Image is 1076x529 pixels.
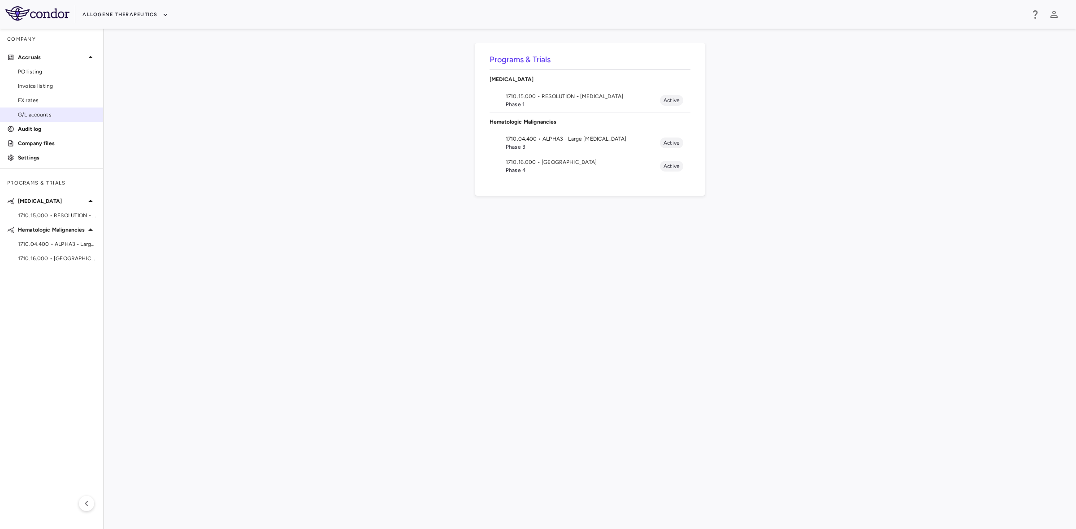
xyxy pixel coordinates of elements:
[506,166,660,174] span: Phase 4
[18,197,85,205] p: [MEDICAL_DATA]
[18,125,96,133] p: Audit log
[18,154,96,162] p: Settings
[660,139,683,147] span: Active
[490,54,690,66] h6: Programs & Trials
[490,75,690,83] p: [MEDICAL_DATA]
[18,82,96,90] span: Invoice listing
[18,68,96,76] span: PO listing
[18,254,96,262] span: 1710.16.000 • [GEOGRAPHIC_DATA]
[490,155,690,178] li: 1710.16.000 • [GEOGRAPHIC_DATA]Phase 4Active
[660,162,683,170] span: Active
[506,158,660,166] span: 1710.16.000 • [GEOGRAPHIC_DATA]
[506,100,660,108] span: Phase 1
[18,96,96,104] span: FX rates
[18,111,96,119] span: G/L accounts
[506,92,660,100] span: 1710.15.000 • RESOLUTION - [MEDICAL_DATA]
[5,6,69,21] img: logo-full-BYUhSk78.svg
[18,53,85,61] p: Accruals
[18,226,85,234] p: Hematologic Malignancies
[18,139,96,147] p: Company files
[18,240,96,248] span: 1710.04.400 • ALPHA3 - Large [MEDICAL_DATA]
[490,112,690,131] div: Hematologic Malignancies
[490,131,690,155] li: 1710.04.400 • ALPHA3 - Large [MEDICAL_DATA]Phase 3Active
[660,96,683,104] span: Active
[506,143,660,151] span: Phase 3
[490,70,690,89] div: [MEDICAL_DATA]
[490,118,690,126] p: Hematologic Malignancies
[82,8,168,22] button: Allogene Therapeutics
[506,135,660,143] span: 1710.04.400 • ALPHA3 - Large [MEDICAL_DATA]
[490,89,690,112] li: 1710.15.000 • RESOLUTION - [MEDICAL_DATA]Phase 1Active
[18,211,96,219] span: 1710.15.000 • RESOLUTION - [MEDICAL_DATA]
